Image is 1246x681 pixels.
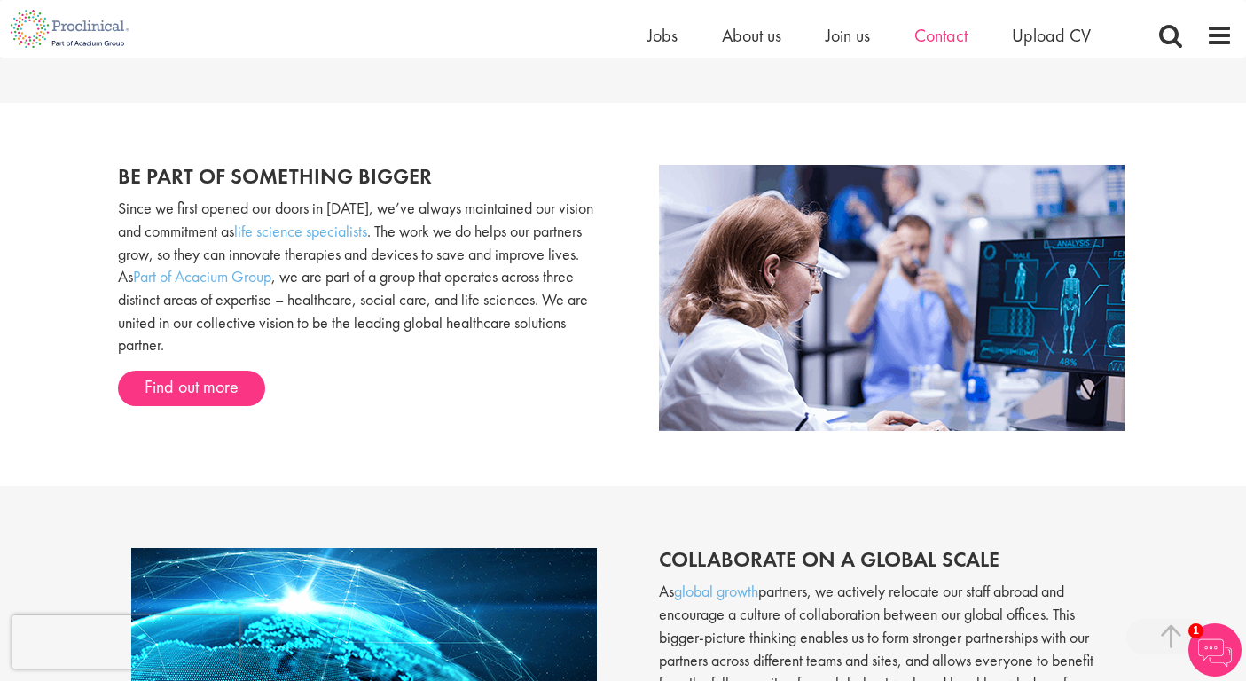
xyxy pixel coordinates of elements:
[12,615,239,669] iframe: reCAPTCHA
[722,24,781,47] a: About us
[118,197,610,356] p: Since we first opened our doors in [DATE], we’ve always maintained our vision and commitment as ....
[1012,24,1091,47] a: Upload CV
[1188,623,1242,677] img: Chatbot
[118,165,610,188] h2: Be part of something bigger
[647,24,678,47] a: Jobs
[1188,623,1203,638] span: 1
[914,24,968,47] a: Contact
[659,548,1116,571] h2: Collaborate on a global scale
[118,371,265,406] a: Find out more
[826,24,870,47] a: Join us
[133,266,271,286] a: Part of Acacium Group
[674,581,758,601] a: global growth
[234,221,367,241] a: life science specialists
